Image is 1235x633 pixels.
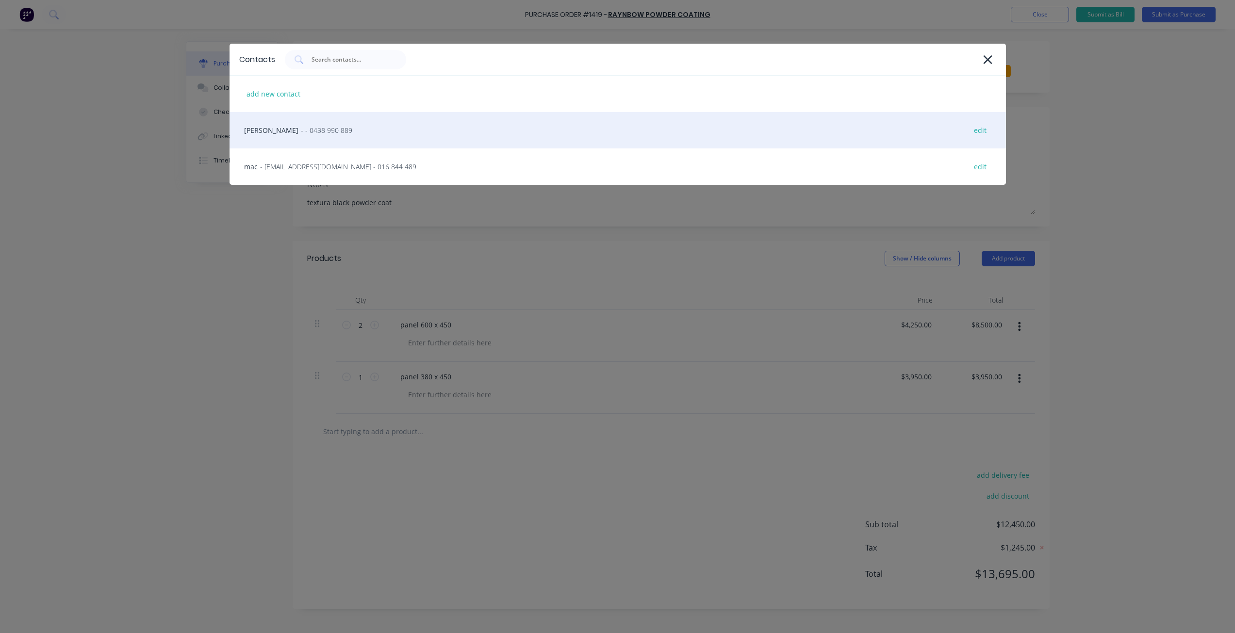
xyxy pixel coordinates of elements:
input: Search contacts... [311,55,391,65]
span: - - 0438 990 889 [301,125,352,135]
div: Contacts [239,54,275,65]
div: edit [969,123,991,138]
div: mac [230,148,1006,185]
div: [PERSON_NAME] [230,112,1006,148]
span: - [EMAIL_ADDRESS][DOMAIN_NAME] - 016 844 489 [260,162,416,172]
div: edit [969,159,991,174]
div: add new contact [242,86,305,101]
